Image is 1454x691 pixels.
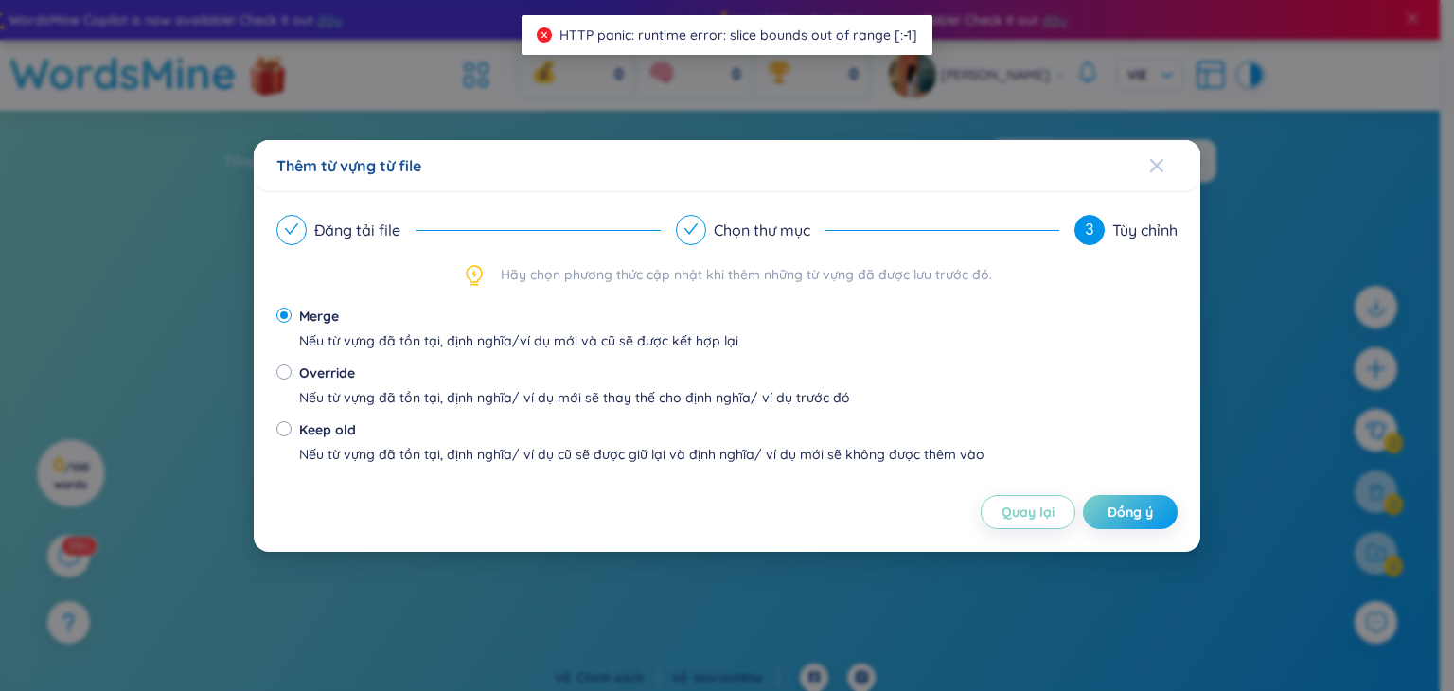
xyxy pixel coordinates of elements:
div: Chọn thư mục [714,215,825,245]
div: Đăng tải file [314,215,416,245]
div: Tùy chỉnh [1112,215,1178,245]
span: close-circle [537,27,552,43]
div: 3Tùy chỉnh [1074,215,1178,245]
button: Close [1149,140,1200,191]
div: Keep old [299,419,984,440]
div: Đăng tải file [276,215,661,245]
button: Quay lại [981,495,1075,529]
div: Override [299,363,850,383]
div: Thêm từ vựng từ file [276,155,1178,176]
div: Nếu từ vựng đã tồn tại, định nghĩa/ ví dụ mới sẽ thay thế cho định nghĩa/ ví dụ trước đó [299,387,850,408]
span: 3 [1086,221,1094,238]
span: Đồng ý [1108,503,1153,522]
span: Quay lại [1002,503,1055,522]
div: Nếu từ vựng đã tồn tại, định nghĩa/ ví dụ cũ sẽ được giữ lại và định nghĩa/ ví dụ mới sẽ không đư... [299,444,984,465]
div: Nếu từ vựng đã tồn tại, định nghĩa/ví dụ mới và cũ sẽ được kết hợp lại [299,330,738,351]
span: HTTP panic: runtime error: slice bounds out of range [:-1] [559,27,917,44]
span: Hãy chọn phương thức cập nhật khi thêm những từ vựng đã được lưu trước đó. [501,264,992,287]
button: Đồng ý [1083,495,1178,529]
span: check [683,221,699,237]
div: Merge [299,306,738,327]
div: Chọn thư mục [676,215,1060,245]
span: check [284,221,299,237]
